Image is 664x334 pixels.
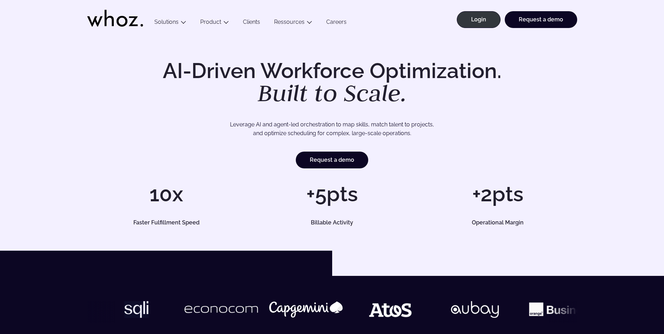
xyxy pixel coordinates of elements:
[95,220,238,225] h5: Faster Fulfillment Speed
[253,183,411,204] h1: +5pts
[258,77,407,108] em: Built to Scale.
[261,220,404,225] h5: Billable Activity
[296,152,368,168] a: Request a demo
[236,19,267,28] a: Clients
[153,60,511,105] h1: AI-Driven Workforce Optimization.
[457,11,501,28] a: Login
[426,220,569,225] h5: Operational Margin
[418,183,577,204] h1: +2pts
[267,19,319,28] button: Ressources
[319,19,354,28] a: Careers
[112,120,553,138] p: Leverage AI and agent-led orchestration to map skills, match talent to projects, and optimize sch...
[193,19,236,28] button: Product
[147,19,193,28] button: Solutions
[505,11,577,28] a: Request a demo
[274,19,305,25] a: Ressources
[200,19,221,25] a: Product
[87,183,246,204] h1: 10x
